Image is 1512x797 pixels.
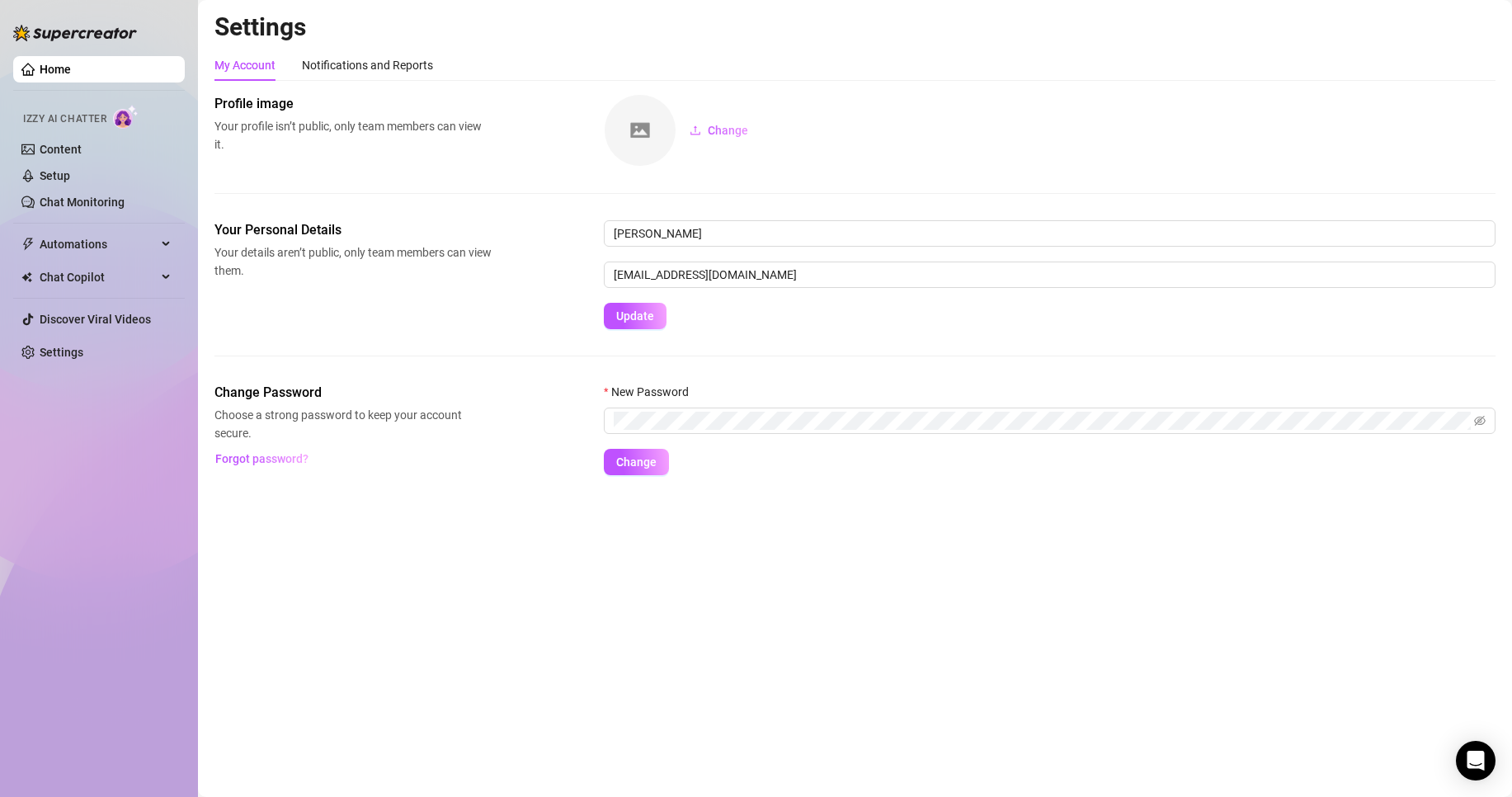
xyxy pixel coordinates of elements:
span: Your profile isn’t public, only team members can view it. [214,117,492,153]
label: New Password [604,383,699,401]
button: Change [604,449,669,475]
input: Enter name [604,220,1496,247]
img: logo-BBDzfeDw.svg [13,25,137,41]
span: Choose a strong password to keep your account secure. [214,406,492,442]
span: Change Password [214,383,492,403]
input: New Password [614,412,1471,430]
span: Your Personal Details [214,220,492,240]
span: eye-invisible [1474,415,1486,427]
div: My Account [214,56,276,74]
a: Home [40,63,71,76]
span: Automations [40,231,157,257]
span: Profile image [214,94,492,114]
span: Chat Copilot [40,264,157,290]
span: thunderbolt [21,238,35,251]
img: square-placeholder.png [605,95,676,166]
a: Discover Viral Videos [40,313,151,326]
span: Izzy AI Chatter [23,111,106,127]
span: Update [616,309,654,323]
span: Change [616,455,657,469]
a: Setup [40,169,70,182]
img: AI Chatter [113,105,139,129]
span: Your details aren’t public, only team members can view them. [214,243,492,280]
span: Forgot password? [215,452,309,465]
button: Update [604,303,667,329]
a: Chat Monitoring [40,196,125,209]
button: Change [676,117,761,144]
a: Settings [40,346,83,359]
span: Change [708,124,748,137]
div: Open Intercom Messenger [1456,741,1496,780]
span: upload [690,125,701,136]
img: Chat Copilot [21,271,32,283]
h2: Settings [214,12,1496,43]
div: Notifications and Reports [302,56,433,74]
a: Content [40,143,82,156]
input: Enter new email [604,262,1496,288]
button: Forgot password? [214,446,309,472]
